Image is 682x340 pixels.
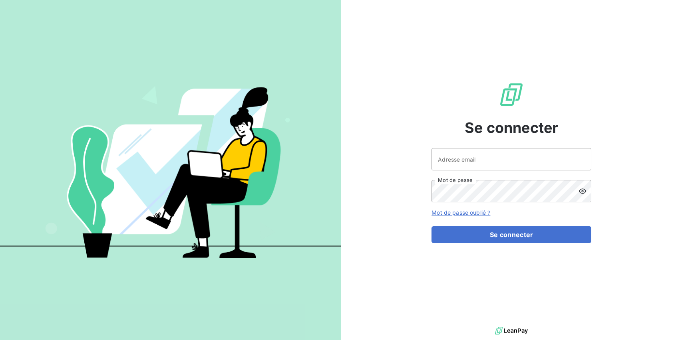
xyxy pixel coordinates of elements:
[499,82,524,107] img: Logo LeanPay
[431,148,591,170] input: placeholder
[431,209,490,216] a: Mot de passe oublié ?
[431,226,591,243] button: Se connecter
[495,325,528,337] img: logo
[465,117,558,138] span: Se connecter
